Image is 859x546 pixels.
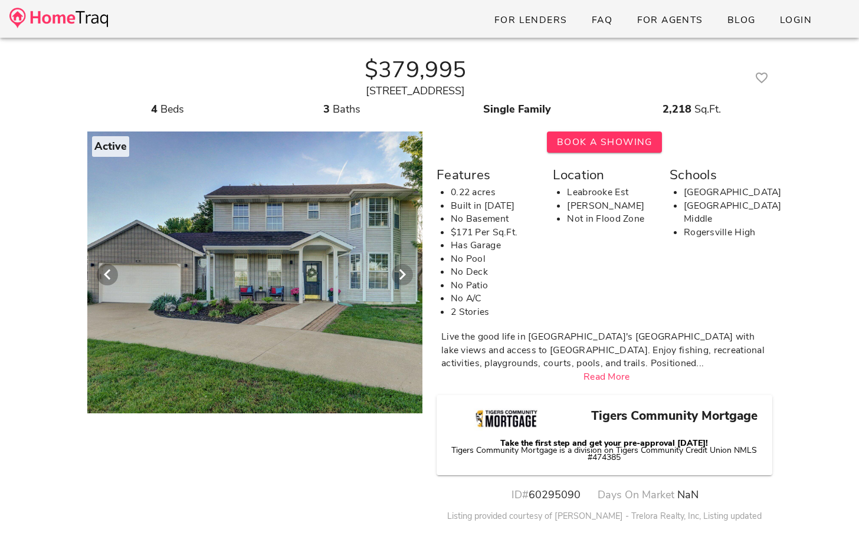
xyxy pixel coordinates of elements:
[483,102,551,116] strong: Single Family
[567,199,655,213] li: [PERSON_NAME]
[567,212,655,226] li: Not in Flood Zone
[97,264,118,285] button: Previous visual
[451,252,539,266] li: No Pool
[451,305,539,319] li: 2 Stories
[451,279,539,292] li: No Patio
[365,54,466,85] strong: $379,995
[727,14,756,27] span: Blog
[451,292,539,305] li: No A/C
[500,438,708,449] strong: Take the first step and get your pre-approval [DATE]!
[598,488,674,502] span: Days On Market
[567,186,655,199] li: Leabrooke Est
[451,212,539,226] li: No Basement
[627,9,712,31] a: For Agents
[94,139,127,153] strong: Active
[547,131,662,153] button: Book A Showing
[87,83,744,99] div: [STREET_ADDRESS]
[591,14,613,27] span: FAQ
[444,447,765,461] p: Tigers Community Mortgage is a division on Tigers Community Credit Union NMLS #474385
[696,357,704,370] span: ...
[392,264,413,285] button: Next visual
[582,9,622,31] a: FAQ
[502,487,589,503] div: 60295090
[512,488,529,502] span: ID#
[583,407,765,426] h3: Tigers Community Mortgage
[553,165,655,186] div: Location
[444,395,765,475] a: Tigers Community Mortgage Take the first step and get your pre-approval [DATE]! Tigers Community ...
[663,102,691,116] strong: 2,218
[636,14,703,27] span: For Agents
[451,265,539,279] li: No Deck
[323,102,330,116] strong: 3
[684,199,772,226] li: [GEOGRAPHIC_DATA] Middle
[441,330,772,370] div: Live the good life in [GEOGRAPHIC_DATA]'s [GEOGRAPHIC_DATA] with lake views and access to [GEOGRA...
[779,14,812,27] span: Login
[494,14,568,27] span: For Lenders
[583,370,630,383] a: Read More
[770,9,821,31] a: Login
[9,8,108,28] img: desktop-logo.34a1112.png
[684,226,772,239] li: Rogersville High
[677,488,699,502] span: NaN
[151,102,158,116] strong: 4
[800,489,859,546] iframe: Chat Widget
[694,102,721,116] span: Sq.Ft.
[556,136,653,149] span: Book A Showing
[670,165,772,186] div: Schools
[451,186,539,199] li: 0.22 acres
[684,186,772,199] li: [GEOGRAPHIC_DATA]
[160,102,184,116] span: Beds
[451,226,539,239] li: $171 Per Sq.Ft.
[447,510,762,522] small: Listing provided courtesy of [PERSON_NAME] - Trelora Realty, Inc, Listing updated
[451,199,539,213] li: Built in [DATE]
[484,9,577,31] a: For Lenders
[333,102,360,116] span: Baths
[717,9,765,31] a: Blog
[451,239,539,252] li: Has Garage
[437,165,539,186] div: Features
